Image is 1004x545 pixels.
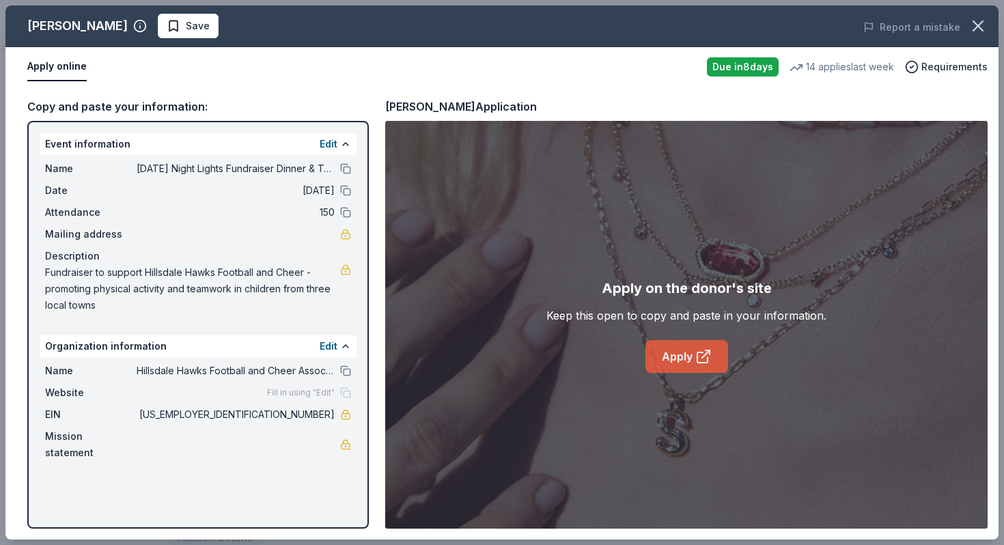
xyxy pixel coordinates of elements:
div: Organization information [40,335,357,357]
div: [PERSON_NAME] Application [385,98,537,115]
button: Requirements [905,59,988,75]
span: Requirements [921,59,988,75]
a: Apply [645,340,728,373]
div: Event information [40,133,357,155]
span: [DATE] Night Lights Fundraiser Dinner & Tricky Tray [137,160,335,177]
button: Edit [320,136,337,152]
span: Fundraiser to support Hillsdale Hawks Football and Cheer - promoting physical activity and teamwo... [45,264,340,313]
span: 150 [137,204,335,221]
span: Fill in using "Edit" [267,387,335,398]
span: Hillsdale Hawks Football and Cheer Association [137,363,335,379]
span: Attendance [45,204,137,221]
span: Save [186,18,210,34]
span: [US_EMPLOYER_IDENTIFICATION_NUMBER] [137,406,335,423]
span: [DATE] [137,182,335,199]
div: Copy and paste your information: [27,98,369,115]
button: Report a mistake [863,19,960,36]
button: Edit [320,338,337,354]
span: Name [45,160,137,177]
span: Mailing address [45,226,137,242]
div: Due in 8 days [707,57,779,76]
button: Apply online [27,53,87,81]
span: EIN [45,406,137,423]
span: Website [45,385,137,401]
span: Name [45,363,137,379]
div: Keep this open to copy and paste in your information. [546,307,826,324]
button: Save [158,14,219,38]
span: Date [45,182,137,199]
div: Description [45,248,351,264]
span: Mission statement [45,428,137,461]
div: [PERSON_NAME] [27,15,128,37]
div: Apply on the donor's site [602,277,772,299]
div: 14 applies last week [790,59,894,75]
